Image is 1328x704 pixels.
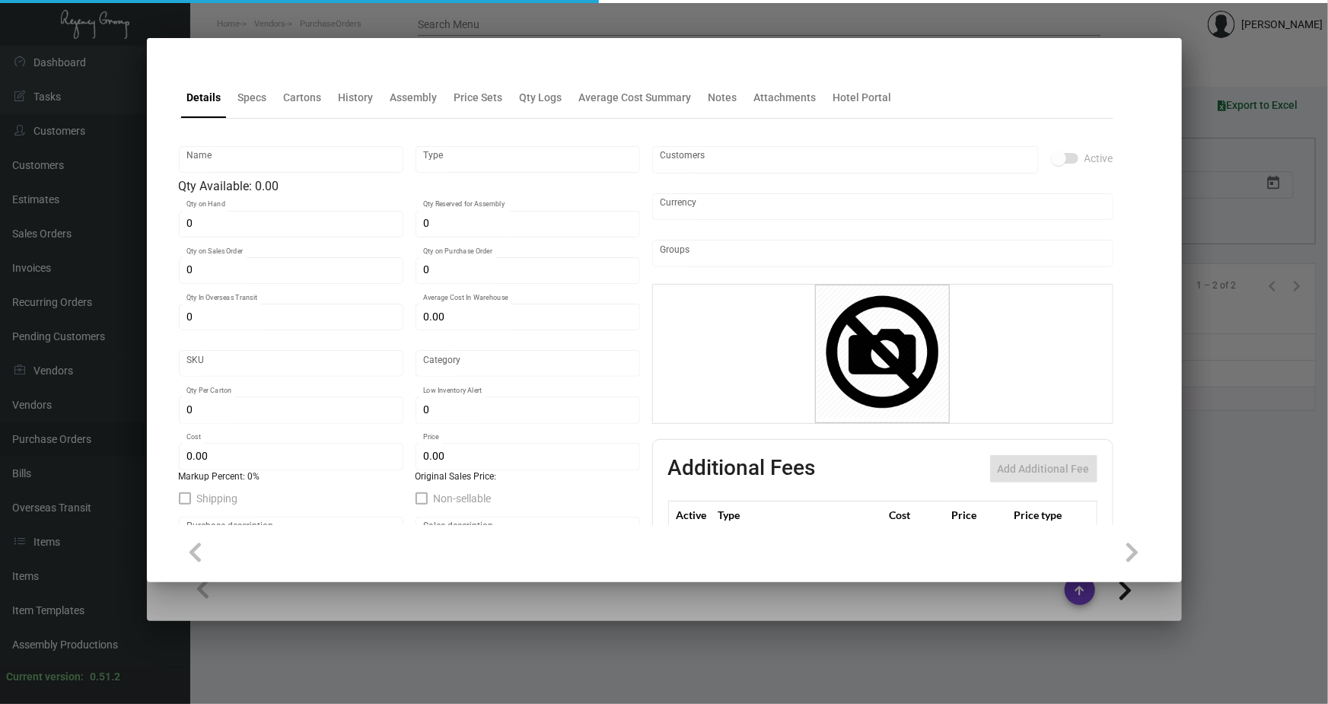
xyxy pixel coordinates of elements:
div: Assembly [390,90,438,106]
div: Cartons [284,90,322,106]
div: Notes [709,90,737,106]
input: Add new.. [660,154,1030,166]
div: Attachments [754,90,817,106]
span: Non-sellable [434,489,492,508]
div: Average Cost Summary [579,90,692,106]
span: Shipping [197,489,238,508]
input: Add new.. [660,247,1105,260]
div: History [339,90,374,106]
th: Price [947,502,1010,528]
div: 0.51.2 [90,669,120,685]
div: Hotel Portal [833,90,892,106]
th: Price type [1010,502,1078,528]
th: Active [668,502,715,528]
th: Cost [885,502,947,528]
div: Qty Available: 0.00 [179,177,640,196]
span: Add Additional Fee [998,463,1090,475]
div: Qty Logs [520,90,562,106]
div: Details [187,90,221,106]
div: Specs [238,90,267,106]
div: Current version: [6,669,84,685]
th: Type [715,502,885,528]
h2: Additional Fees [668,455,816,483]
div: Price Sets [454,90,503,106]
button: Add Additional Fee [990,455,1097,483]
span: Active [1084,149,1113,167]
